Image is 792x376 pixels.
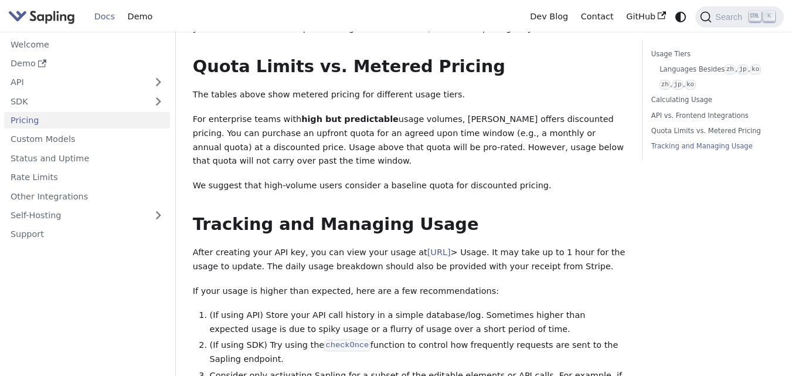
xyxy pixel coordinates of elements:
code: jp [672,80,683,90]
a: Welcome [4,36,170,53]
button: Search (Ctrl+K) [695,6,783,28]
a: checkOnce [324,340,370,350]
a: Languages Besideszh,jp,ko [660,64,767,75]
a: Quota Limits vs. Metered Pricing [651,126,771,137]
a: Pricing [4,112,170,129]
code: ko [750,65,761,74]
a: Contact [575,8,620,26]
a: Status and Uptime [4,150,170,167]
p: For enterprise teams with usage volumes, [PERSON_NAME] offers discounted pricing. You can purchas... [193,113,626,168]
a: API vs. Frontend Integrations [651,110,771,121]
a: Tracking and Managing Usage [651,141,771,152]
p: We suggest that high-volume users consider a baseline quota for discounted pricing. [193,179,626,193]
code: ko [685,80,696,90]
a: Custom Models [4,131,170,148]
button: Expand sidebar category 'API' [147,74,170,91]
h2: Quota Limits vs. Metered Pricing [193,56,626,77]
code: zh [725,65,735,74]
a: Sapling.ai [8,8,79,25]
a: zh,jp,ko [660,79,767,90]
a: Rate Limits [4,169,170,186]
li: (If using SDK) Try using the function to control how frequently requests are sent to the Sapling ... [210,338,626,367]
a: Demo [121,8,159,26]
a: GitHub [620,8,672,26]
a: Docs [88,8,121,26]
kbd: K [763,11,775,22]
a: [URL] [427,248,451,257]
img: Sapling.ai [8,8,75,25]
span: Search [712,12,749,22]
button: Expand sidebar category 'SDK' [147,93,170,110]
code: jp [737,65,748,74]
a: Support [4,226,170,243]
a: Usage Tiers [651,49,771,60]
a: API [4,74,147,91]
p: After creating your API key, you can view your usage at > Usage. It may take up to 1 hour for the... [193,246,626,274]
a: Calculating Usage [651,94,771,106]
code: checkOnce [324,340,370,351]
p: If your usage is higher than expected, here are a few recommendations: [193,284,626,299]
button: Switch between dark and light mode (currently system mode) [672,8,689,25]
strong: high but predictable [301,114,399,124]
a: Dev Blog [524,8,574,26]
a: Self-Hosting [4,207,170,224]
p: The tables above show metered pricing for different usage tiers. [193,88,626,102]
h2: Tracking and Managing Usage [193,214,626,235]
a: Other Integrations [4,188,170,205]
a: SDK [4,93,147,110]
code: zh [660,80,670,90]
a: Demo [4,55,170,72]
li: (If using API) Store your API call history in a simple database/log. Sometimes higher than expect... [210,309,626,337]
